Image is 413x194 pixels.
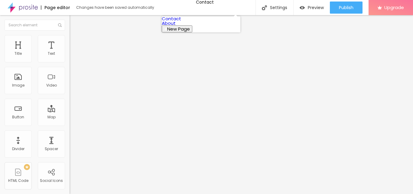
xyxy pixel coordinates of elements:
[162,15,181,22] a: Contact
[262,5,267,10] img: Icone
[41,5,70,10] div: Page editor
[12,83,24,87] div: Image
[47,115,56,119] div: Map
[300,5,305,10] img: view-1.svg
[46,83,57,87] div: Video
[8,179,28,183] div: HTML Code
[294,2,330,14] button: Preview
[162,20,176,26] a: About
[12,147,24,151] div: Divider
[58,23,62,27] img: Icone
[167,26,190,32] span: New Page
[70,15,413,194] iframe: Editor
[12,115,24,119] div: Button
[339,5,353,10] span: Publish
[162,25,192,32] button: New Page
[76,6,154,9] div: Changes have been saved automatically
[5,20,65,31] input: Search element
[308,5,324,10] span: Preview
[40,179,63,183] div: Social Icons
[48,51,55,56] div: Text
[330,2,363,14] button: Publish
[384,5,404,10] span: Upgrade
[45,147,58,151] div: Spacer
[15,51,22,56] div: Title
